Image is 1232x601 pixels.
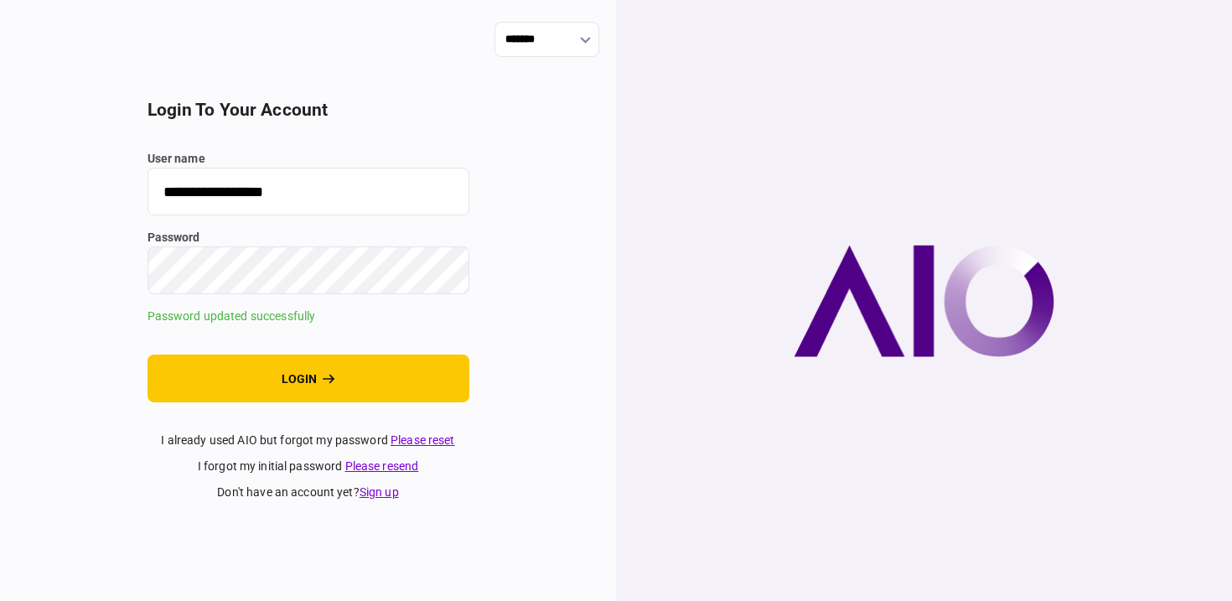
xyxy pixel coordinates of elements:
[148,100,469,121] h2: login to your account
[345,459,419,473] a: Please resend
[494,22,599,57] input: show language options
[148,246,469,294] input: password
[148,308,469,325] div: Password updated successfully
[148,484,469,501] div: don't have an account yet ?
[360,485,399,499] a: Sign up
[148,432,469,449] div: I already used AIO but forgot my password
[148,355,469,402] button: login
[148,168,469,215] input: user name
[391,433,455,447] a: Please reset
[148,150,469,168] label: user name
[794,245,1054,357] img: AIO company logo
[148,458,469,475] div: I forgot my initial password
[148,229,469,246] label: password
